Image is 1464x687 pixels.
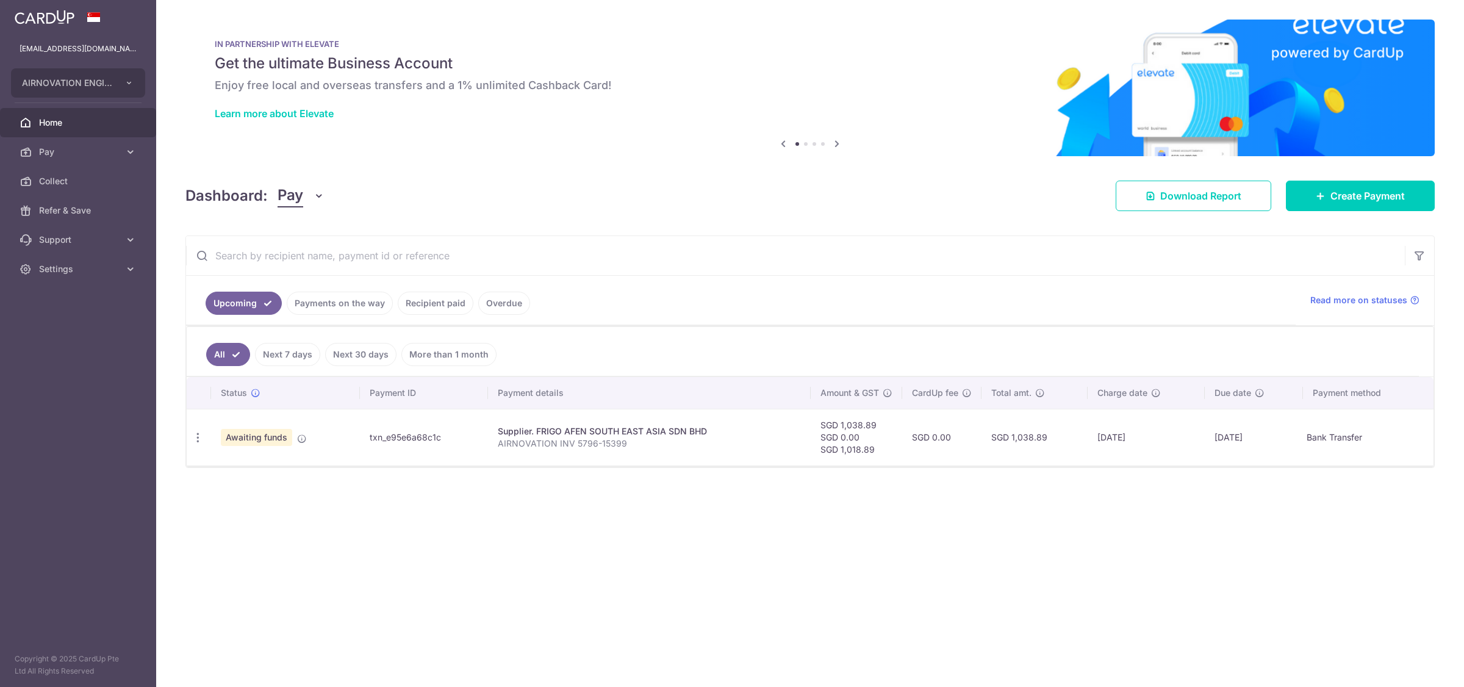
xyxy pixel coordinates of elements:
a: Read more on statuses [1310,294,1419,306]
span: Support [39,234,120,246]
span: Charge date [1097,387,1147,399]
input: Search by recipient name, payment id or reference [186,236,1405,275]
a: Overdue [478,292,530,315]
h4: Dashboard: [185,185,268,207]
span: Download Report [1160,189,1241,203]
span: Awaiting funds [221,429,292,446]
span: Status [221,387,247,399]
span: AIRNOVATION ENGINEERING PTE. LTD. [22,77,112,89]
span: Due date [1215,387,1251,399]
span: Total amt. [991,387,1032,399]
span: Settings [39,263,120,275]
span: Create Payment [1330,189,1405,203]
a: Download Report [1116,181,1271,211]
button: Pay [278,184,325,207]
span: translation missing: en.dashboard.dashboard_payments_table.bank_transfer [1307,433,1362,443]
span: Refer & Save [39,204,120,217]
span: Pay [39,146,120,158]
td: SGD 1,038.89 [981,409,1088,466]
span: Read more on statuses [1310,294,1407,306]
h5: Get the ultimate Business Account [215,54,1405,73]
td: [DATE] [1205,409,1303,466]
span: CardUp fee [912,387,958,399]
td: [DATE] [1088,409,1205,466]
a: More than 1 month [401,343,497,366]
span: Pay [278,184,303,207]
th: Payment method [1303,377,1433,409]
span: Collect [39,175,120,187]
a: Upcoming [206,292,282,315]
a: Next 30 days [325,343,396,366]
a: Next 7 days [255,343,320,366]
a: Payments on the way [287,292,393,315]
a: Create Payment [1286,181,1435,211]
div: Supplier. FRIGO AFEN SOUTH EAST ASIA SDN BHD [498,425,801,437]
img: CardUp [15,10,74,24]
th: Payment ID [360,377,488,409]
span: Amount & GST [820,387,879,399]
a: All [206,343,250,366]
a: Recipient paid [398,292,473,315]
p: [EMAIL_ADDRESS][DOMAIN_NAME] [20,43,137,55]
button: AIRNOVATION ENGINEERING PTE. LTD. [11,68,145,98]
td: txn_e95e6a68c1c [360,409,488,466]
iframe: Opens a widget where you can find more information [1386,650,1452,681]
td: SGD 1,038.89 SGD 0.00 SGD 1,018.89 [811,409,902,466]
td: SGD 0.00 [902,409,981,466]
p: IN PARTNERSHIP WITH ELEVATE [215,39,1405,49]
img: Renovation banner [185,20,1435,156]
span: Home [39,117,120,129]
a: Learn more about Elevate [215,107,334,120]
h6: Enjoy free local and overseas transfers and a 1% unlimited Cashback Card! [215,78,1405,93]
p: AIRNOVATION INV 5796-15399 [498,437,801,450]
th: Payment details [488,377,811,409]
